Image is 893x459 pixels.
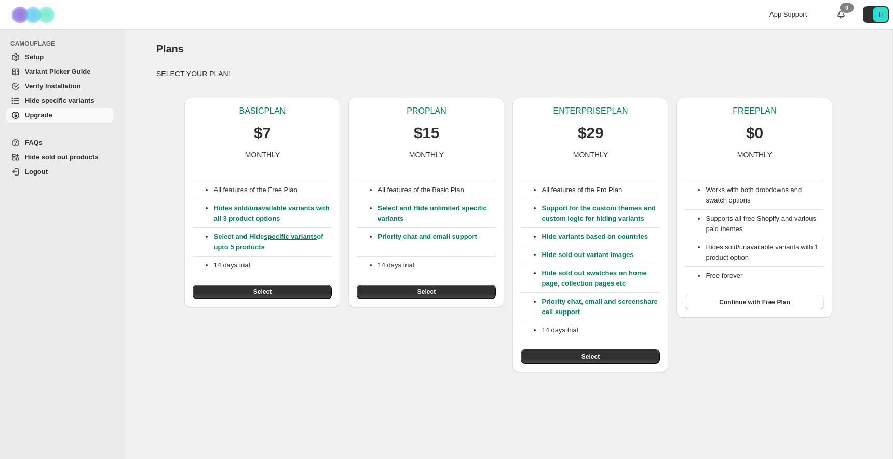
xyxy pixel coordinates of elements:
a: Variant Picker Guide [6,64,113,79]
p: FREE PLAN [733,106,776,116]
p: MONTHLY [737,150,772,160]
li: Supports all free Shopify and various paid themes [706,213,824,234]
span: Logout [25,168,48,176]
a: Verify Installation [6,79,113,93]
text: H [878,11,883,18]
p: Hide sold out variant images [542,250,660,260]
button: Continue with Free Plan [685,295,824,309]
p: Priority chat and email support [377,232,496,252]
p: Select and Hide unlimited specific variants [377,203,496,224]
p: Select and Hide of upto 5 products [213,232,332,252]
p: 14 days trial [213,260,332,271]
p: All features of the Free Plan [213,185,332,195]
p: MONTHLY [409,150,444,160]
span: Hide specific variants [25,97,94,104]
a: Logout [6,165,113,179]
p: BASIC PLAN [239,106,286,116]
p: $15 [414,123,439,143]
div: 0 [840,3,854,13]
p: PRO PLAN [407,106,446,116]
span: Continue with Free Plan [719,298,790,306]
p: Hide variants based on countries [542,232,660,242]
a: Setup [6,50,113,64]
span: Setup [25,53,44,61]
button: Select [357,285,496,299]
a: specific variants [264,233,317,240]
p: Hide sold out swatches on home page, collection pages etc [542,268,660,289]
p: All features of the Basic Plan [377,185,496,195]
span: Avatar with initials H [873,7,888,22]
button: Select [193,285,332,299]
span: Verify Installation [25,82,81,90]
p: SELECT YOUR PLAN! [156,69,861,79]
p: Support for the custom themes and custom logic for hiding variants [542,203,660,224]
p: Priority chat, email and screenshare call support [542,296,660,317]
a: Upgrade [6,108,113,123]
li: Free forever [706,271,824,281]
span: App Support [769,10,807,18]
li: Works with both dropdowns and swatch options [706,185,824,206]
span: Hide sold out products [25,153,99,161]
li: Hides sold/unavailable variants with 1 product option [706,242,824,263]
span: CAMOUFLAGE [10,39,117,48]
span: Select [581,353,600,361]
button: Avatar with initials H [863,6,889,23]
span: Plans [156,43,183,55]
p: 14 days trial [377,260,496,271]
a: FAQs [6,136,113,150]
span: Select [253,288,272,296]
p: MONTHLY [573,150,608,160]
p: Hides sold/unavailable variants with all 3 product options [213,203,332,224]
span: Upgrade [25,111,52,119]
p: ENTERPRISE PLAN [553,106,628,116]
a: 0 [836,9,846,20]
p: $29 [578,123,603,143]
span: Variant Picker Guide [25,67,90,75]
p: MONTHLY [245,150,280,160]
a: Hide sold out products [6,150,113,165]
p: $7 [254,123,271,143]
button: Select [521,349,660,364]
img: Camouflage [8,1,60,29]
p: All features of the Pro Plan [542,185,660,195]
p: $0 [746,123,763,143]
a: Hide specific variants [6,93,113,108]
span: Select [417,288,436,296]
p: 14 days trial [542,325,660,335]
span: FAQs [25,139,43,146]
